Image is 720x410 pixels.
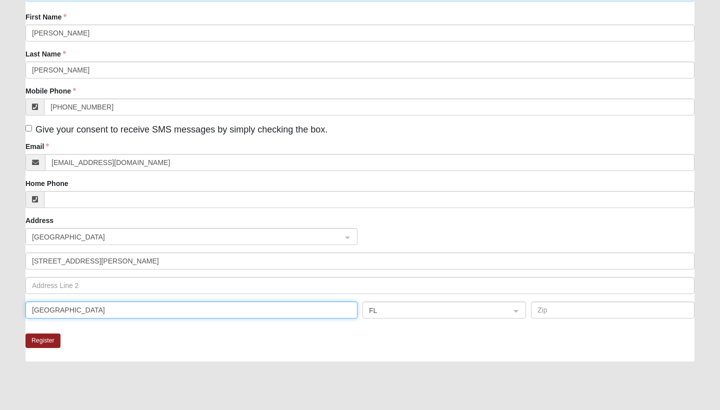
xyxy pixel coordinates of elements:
[25,86,76,96] label: Mobile Phone
[25,49,66,59] label: Last Name
[25,141,49,151] label: Email
[531,301,694,318] input: Zip
[25,125,32,131] input: Give your consent to receive SMS messages by simply checking the box.
[25,252,694,269] input: Address Line 1
[35,124,327,134] span: Give your consent to receive SMS messages by simply checking the box.
[25,215,53,225] label: Address
[25,277,694,294] input: Address Line 2
[32,231,333,242] span: United States
[25,12,66,22] label: First Name
[25,301,357,318] input: City
[25,333,60,348] button: Register
[369,305,501,316] span: FL
[25,178,68,188] label: Home Phone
